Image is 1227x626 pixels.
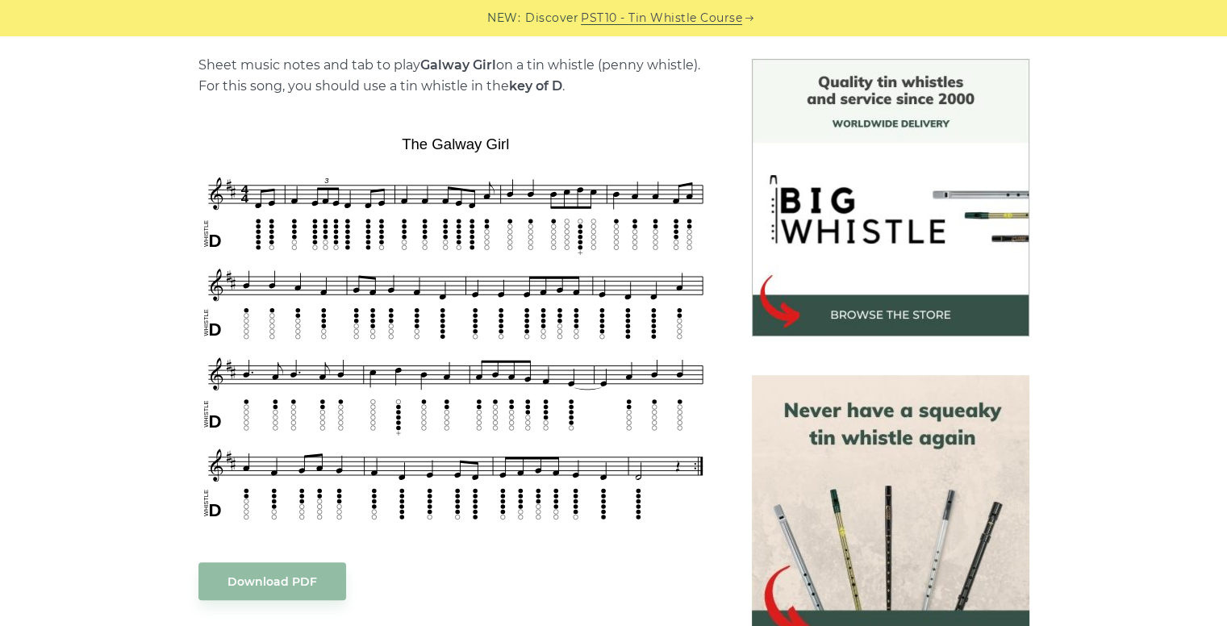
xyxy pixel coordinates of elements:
a: Download PDF [198,562,346,600]
span: Discover [525,9,578,27]
span: NEW: [487,9,520,27]
img: The Galway Girl Tin Whistle Tab & Sheet Music [198,130,713,530]
p: Sheet music notes and tab to play on a tin whistle (penny whistle). For this song, you should use... [198,55,713,97]
img: BigWhistle Tin Whistle Store [752,59,1029,336]
a: PST10 - Tin Whistle Course [581,9,742,27]
strong: key of D [509,78,562,94]
strong: Galway Girl [420,57,496,73]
